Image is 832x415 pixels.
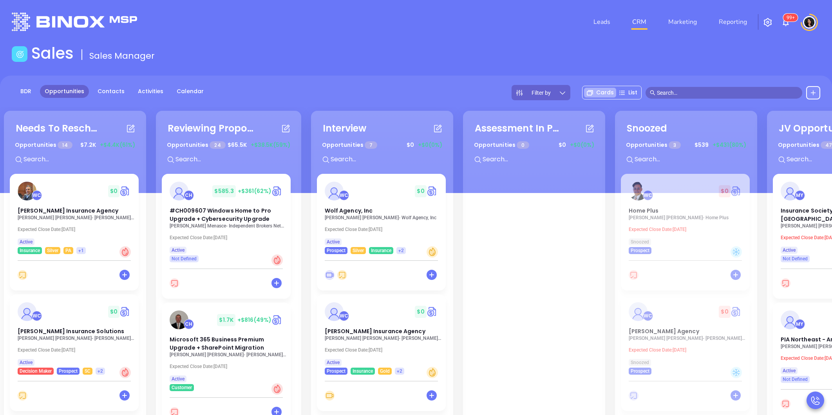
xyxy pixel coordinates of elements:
[32,311,42,321] div: Walter Contreras
[621,174,750,254] a: profileWalter Contreras$0Circle dollarHome Plus[PERSON_NAME] [PERSON_NAME]- Home PlusExpected Clo...
[170,207,271,223] span: #CH009607 Windows Home to Pro Upgrade + Cybersecurity Upgrade
[339,190,349,200] div: Walter Contreras
[18,336,135,341] p: Philip Davenport - Davenport Insurance Solutions
[251,141,290,149] span: +$38.5K (59%)
[397,367,402,375] span: +2
[170,223,287,229] p: George Menasce - Independent Brokers Network, INC
[427,306,438,318] img: Quote
[629,182,648,200] img: Home Plus
[474,138,530,152] p: Opportunities
[418,141,442,149] span: +$0 (0%)
[172,254,197,263] span: Not Defined
[629,207,659,215] span: Home Plus
[325,302,344,321] img: Harlan Insurance Agency
[119,306,131,318] img: Quote
[168,121,254,135] div: Reviewing Proposal
[795,319,805,329] div: Megan Youmans
[783,14,798,22] sup: 100
[40,85,89,98] a: Opportunities
[783,375,808,384] span: Not Defined
[271,185,283,197] img: Quote
[226,139,249,151] span: $ 65.5K
[482,154,599,164] input: Search...
[631,246,649,255] span: Prospect
[170,352,287,357] p: Allan Kaplan - Kaplan Insurance
[405,139,416,151] span: $ 0
[18,227,135,232] p: Expected Close Date: [DATE]
[31,44,74,63] h1: Sales
[325,347,442,353] p: Expected Close Date: [DATE]
[327,358,340,367] span: Active
[325,207,373,215] span: Wolf Agency, Inc
[119,185,131,197] img: Quote
[78,246,84,255] span: +1
[427,185,438,197] img: Quote
[643,311,653,321] div: Walter Contreras
[783,366,796,375] span: Active
[719,185,730,197] span: $ 0
[16,85,36,98] a: BDR
[170,310,188,329] img: Microsoft 365 Business Premium Upgrade + SharePoint Migration
[162,303,291,391] a: profileCarla Humber$1.7K+$816(49%)Circle dollarMicrosoft 365 Business Premium Upgrade + SharePoin...
[693,139,711,151] span: $ 539
[325,336,442,341] p: Andrea Guillory - Harlan Insurance Agency
[119,367,131,378] div: Hot
[783,246,796,254] span: Active
[217,314,235,326] span: $ 1.7K
[175,154,292,164] input: Search...
[557,139,568,151] span: $ 0
[327,238,340,246] span: Active
[20,246,40,255] span: Insurance
[795,190,805,200] div: Megan Youmans
[323,121,367,135] div: Interview
[631,238,649,246] span: Snoozed
[12,13,137,31] img: logo
[167,138,226,152] p: Opportunities
[58,141,72,149] span: 14
[621,174,751,294] div: profileWalter Contreras$0Circle dollarHome Plus[PERSON_NAME] [PERSON_NAME]- Home PlusExpected Clo...
[172,383,192,392] span: Customer
[380,367,390,375] span: Gold
[271,314,283,326] img: Quote
[119,246,131,258] div: Hot
[59,367,78,375] span: Prospect
[669,141,681,149] span: 3
[20,367,52,375] span: Decision Maker
[15,138,72,152] p: Opportunities
[212,185,236,197] span: $ 585.3
[731,306,742,318] img: Quote
[628,88,637,97] span: List
[18,347,135,353] p: Expected Close Date: [DATE]
[634,154,751,164] input: Search...
[427,246,438,258] div: Warm
[629,336,746,341] p: Wayne Vitale - Vitale Agency
[317,174,447,294] div: profileWalter Contreras$0Circle dollarWolf Agency, Inc[PERSON_NAME] [PERSON_NAME]- Wolf Agency, I...
[32,190,42,200] div: Walter Contreras
[781,310,799,329] img: PIA Northeast - Annual Convention
[365,141,377,149] span: 7
[172,375,184,383] span: Active
[170,364,287,369] p: Expected Close Date: [DATE]
[763,18,772,27] img: iconSetting
[10,294,139,375] a: profileWalter Contreras$0Circle dollar[PERSON_NAME] Insurance Solutions[PERSON_NAME] [PERSON_NAME...
[621,294,750,375] a: profileWalter Contreras$0Circle dollar[PERSON_NAME] Agency[PERSON_NAME] [PERSON_NAME]- [PERSON_NA...
[415,185,426,197] span: $ 0
[184,319,194,329] div: Carla Humber
[210,141,225,149] span: 24
[162,117,295,174] div: Reviewing ProposalOpportunities 24$65.5K+$38.5K(59%)
[18,327,124,335] span: Davenport Insurance Solutions
[731,185,742,197] img: Quote
[89,50,155,62] span: Sales Manager
[627,121,667,135] div: Snoozed
[427,367,438,378] div: Warm
[325,227,442,232] p: Expected Close Date: [DATE]
[271,254,283,266] div: Hot
[108,306,119,318] span: $ 0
